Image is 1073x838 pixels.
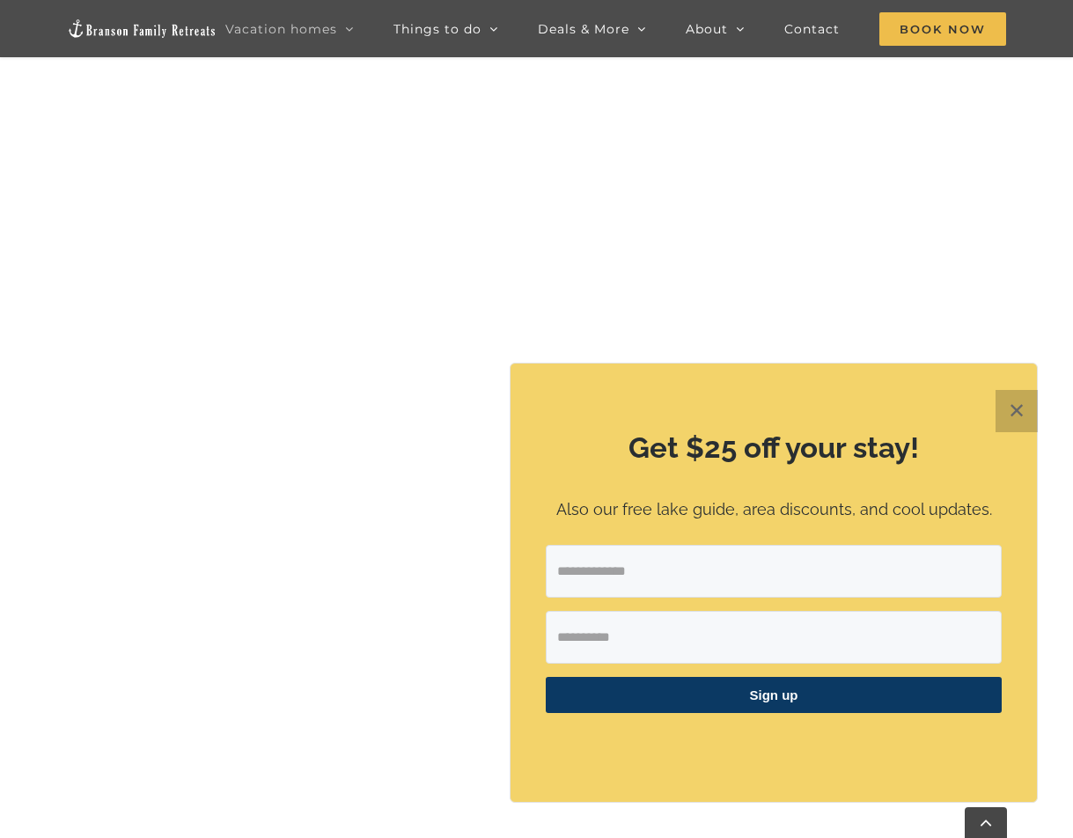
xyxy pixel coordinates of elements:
h2: Get $25 off your stay! [546,428,1002,468]
img: Branson Family Retreats Logo [67,18,217,39]
p: ​ [546,735,1002,753]
span: Vacation homes [225,23,337,35]
input: First Name [546,611,1002,664]
button: Sign up [546,677,1002,713]
span: Book Now [879,12,1006,46]
button: Close [996,390,1038,432]
p: Also our free lake guide, area discounts, and cool updates. [546,497,1002,523]
input: Email Address [546,545,1002,598]
span: Contact [784,23,840,35]
span: Things to do [393,23,481,35]
span: About [686,23,728,35]
span: Deals & More [538,23,629,35]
